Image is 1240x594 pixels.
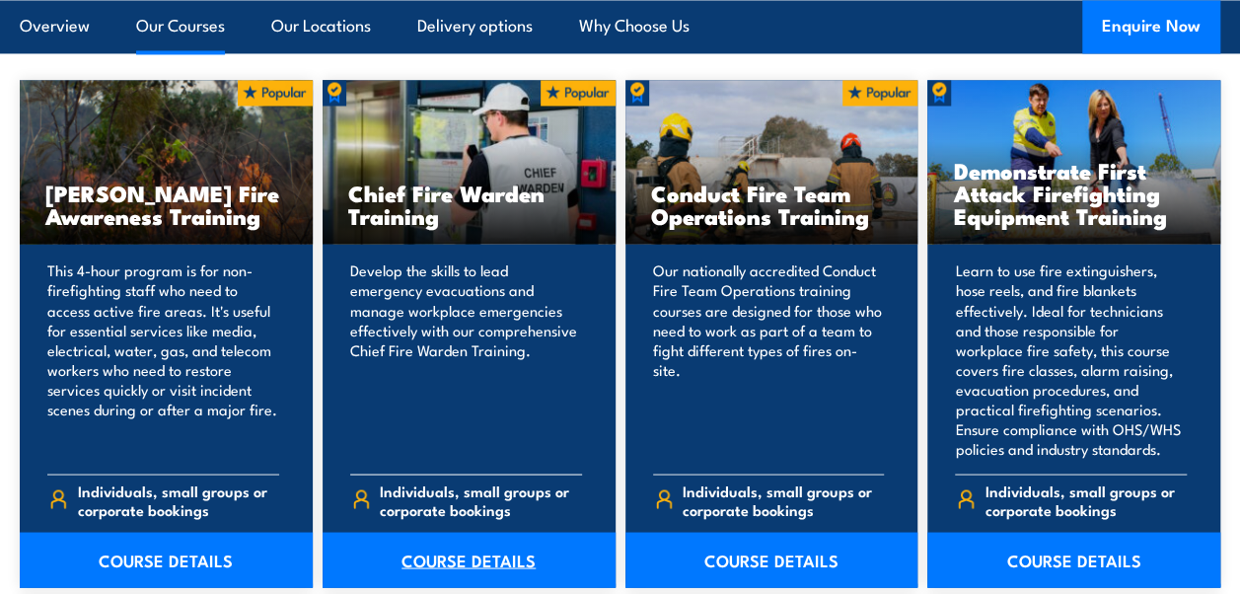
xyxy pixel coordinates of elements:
a: COURSE DETAILS [20,532,313,587]
p: Develop the skills to lead emergency evacuations and manage workplace emergencies effectively wit... [350,260,582,458]
a: COURSE DETAILS [323,532,616,587]
h3: Chief Fire Warden Training [348,182,590,227]
span: Individuals, small groups or corporate bookings [78,481,279,518]
span: Individuals, small groups or corporate bookings [683,481,884,518]
p: This 4-hour program is for non-firefighting staff who need to access active fire areas. It's usef... [47,260,279,458]
span: Individuals, small groups or corporate bookings [985,481,1187,518]
h3: [PERSON_NAME] Fire Awareness Training [45,182,287,227]
h3: Conduct Fire Team Operations Training [651,182,893,227]
a: COURSE DETAILS [625,532,918,587]
p: Our nationally accredited Conduct Fire Team Operations training courses are designed for those wh... [653,260,885,458]
h3: Demonstrate First Attack Firefighting Equipment Training [953,159,1195,227]
a: COURSE DETAILS [927,532,1220,587]
p: Learn to use fire extinguishers, hose reels, and fire blankets effectively. Ideal for technicians... [955,260,1187,458]
span: Individuals, small groups or corporate bookings [380,481,581,518]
